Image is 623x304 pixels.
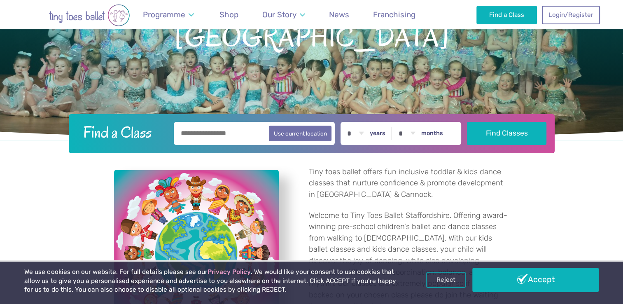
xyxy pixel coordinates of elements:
span: Shop [219,10,238,19]
a: Programme [139,5,198,24]
span: Programme [143,10,185,19]
h2: Find a Class [77,122,168,143]
span: Franchising [373,10,415,19]
img: tiny toes ballet [23,4,155,26]
label: months [421,130,443,137]
span: [GEOGRAPHIC_DATA] [14,19,609,53]
button: Use current location [269,126,332,141]
a: News [325,5,353,24]
label: years [370,130,385,137]
a: Find a Class [476,6,537,24]
a: Reject [426,272,466,288]
p: Tiny toes ballet offers fun inclusive toddler & kids dance classes that nurture confidence & prom... [309,166,509,201]
a: Shop [216,5,243,24]
span: News [329,10,349,19]
span: Our Story [262,10,296,19]
a: Our Story [258,5,309,24]
a: Privacy Policy [207,268,250,276]
a: Accept [472,268,598,292]
p: We use cookies on our website. For full details please see our . We would like your consent to us... [24,268,397,295]
a: Franchising [369,5,420,24]
button: Find Classes [467,122,546,145]
a: Login/Register [542,6,600,24]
